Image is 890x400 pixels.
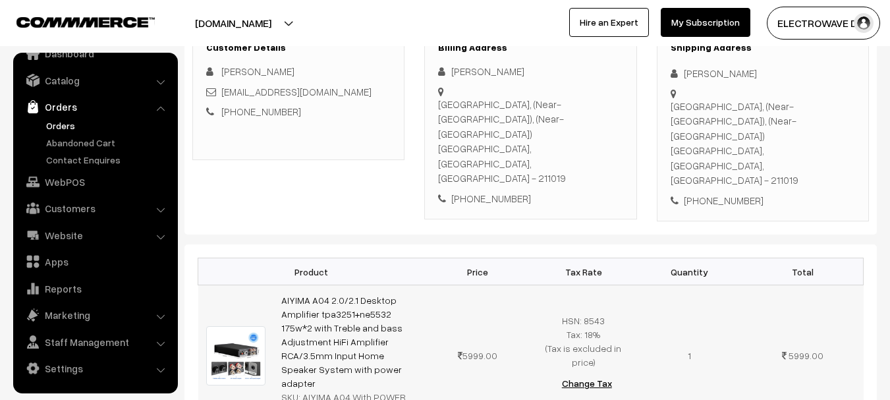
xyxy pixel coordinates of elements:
a: Staff Management [16,330,173,354]
th: Product [198,258,425,285]
th: Price [425,258,531,285]
a: Reports [16,277,173,300]
a: Customers [16,196,173,220]
div: [GEOGRAPHIC_DATA], (Near-[GEOGRAPHIC_DATA]), (Near-[GEOGRAPHIC_DATA]) [GEOGRAPHIC_DATA], [GEOGRAP... [438,97,623,186]
img: 61+9CRhjV9L._SL1000_.jpg [206,326,266,386]
a: [EMAIL_ADDRESS][DOMAIN_NAME] [221,86,372,98]
span: 5999.00 [458,350,497,361]
a: [PHONE_NUMBER] [221,105,301,117]
h3: Shipping Address [671,42,855,53]
button: Change Tax [551,369,623,398]
a: Catalog [16,69,173,92]
a: WebPOS [16,170,173,194]
th: Total [742,258,864,285]
a: Hire an Expert [569,8,649,37]
a: Dashboard [16,42,173,65]
a: Orders [43,119,173,132]
img: COMMMERCE [16,17,155,27]
span: HSN: 8543 Tax: 18% (Tax is excluded in price) [545,315,621,368]
button: [DOMAIN_NAME] [149,7,318,40]
h3: Customer Details [206,42,391,53]
div: [PERSON_NAME] [671,66,855,81]
a: Contact Enquires [43,153,173,167]
a: Orders [16,95,173,119]
span: 5999.00 [789,350,823,361]
a: My Subscription [661,8,750,37]
a: AIYIMA A04 2.0/2.1 Desktop Amplifier tpa3251+ne5532 175w*2 with Treble and bass Adjustment HiFi A... [281,295,403,389]
div: [PERSON_NAME] [438,64,623,79]
a: Apps [16,250,173,273]
a: Settings [16,357,173,380]
img: user [854,13,874,33]
div: [GEOGRAPHIC_DATA], (Near-[GEOGRAPHIC_DATA]), (Near-[GEOGRAPHIC_DATA]) [GEOGRAPHIC_DATA], [GEOGRAP... [671,99,855,188]
th: Tax Rate [530,258,636,285]
h3: Billing Address [438,42,623,53]
a: COMMMERCE [16,13,132,29]
a: Website [16,223,173,247]
a: Marketing [16,303,173,327]
span: 1 [688,350,691,361]
span: [PERSON_NAME] [221,65,294,77]
th: Quantity [636,258,742,285]
div: [PHONE_NUMBER] [438,191,623,206]
button: ELECTROWAVE DE… [767,7,880,40]
a: Abandoned Cart [43,136,173,150]
div: [PHONE_NUMBER] [671,193,855,208]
